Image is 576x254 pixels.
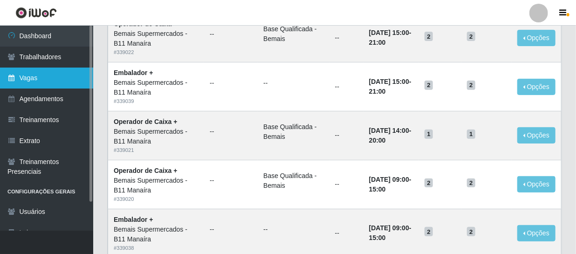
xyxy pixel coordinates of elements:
div: Bemais Supermercados - B11 Manaíra [114,29,199,48]
button: Opções [517,79,555,95]
li: Base Qualificada - Bemais [263,171,324,191]
div: # 339022 [114,48,199,56]
strong: Embalador + [114,69,153,76]
strong: - [369,176,411,193]
strong: Operador de Caixa + [114,167,178,174]
ul: -- [210,29,252,39]
button: Opções [517,176,555,192]
div: Bemais Supermercados - B11 Manaíra [114,127,199,146]
ul: -- [210,78,252,88]
time: [DATE] 09:00 [369,176,409,183]
div: Bemais Supermercados - B11 Manaíra [114,176,199,195]
strong: Operador de Caixa + [114,118,178,125]
time: [DATE] 15:00 [369,78,409,85]
div: # 339038 [114,244,199,252]
strong: - [369,29,411,46]
span: 1 [467,130,475,139]
li: Base Qualificada - Bemais [263,122,324,142]
button: Opções [517,127,555,144]
ul: -- [263,225,324,234]
span: 2 [425,227,433,236]
span: 1 [425,130,433,139]
button: Opções [517,225,555,241]
span: 2 [425,32,433,41]
td: -- [329,13,363,62]
time: [DATE] 15:00 [369,29,409,36]
span: 2 [425,178,433,188]
time: 20:00 [369,137,386,144]
span: 2 [467,32,475,41]
time: 15:00 [369,185,386,193]
strong: Embalador + [114,216,153,223]
td: -- [329,160,363,209]
div: # 339021 [114,146,199,154]
time: 15:00 [369,234,386,241]
span: 2 [467,81,475,90]
span: 2 [425,81,433,90]
td: -- [329,62,363,111]
span: 2 [467,227,475,236]
time: [DATE] 09:00 [369,224,409,232]
time: 21:00 [369,88,386,95]
div: Bemais Supermercados - B11 Manaíra [114,225,199,244]
strong: - [369,224,411,241]
ul: -- [210,127,252,137]
ul: -- [210,176,252,185]
span: 2 [467,178,475,188]
time: 21:00 [369,39,386,46]
div: # 339020 [114,195,199,203]
strong: - [369,127,411,144]
img: CoreUI Logo [15,7,57,19]
ul: -- [210,225,252,234]
time: [DATE] 14:00 [369,127,409,134]
td: -- [329,111,363,160]
div: Bemais Supermercados - B11 Manaíra [114,78,199,97]
li: Base Qualificada - Bemais [263,24,324,44]
div: # 339039 [114,97,199,105]
button: Opções [517,30,555,46]
ul: -- [263,78,324,88]
strong: - [369,78,411,95]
